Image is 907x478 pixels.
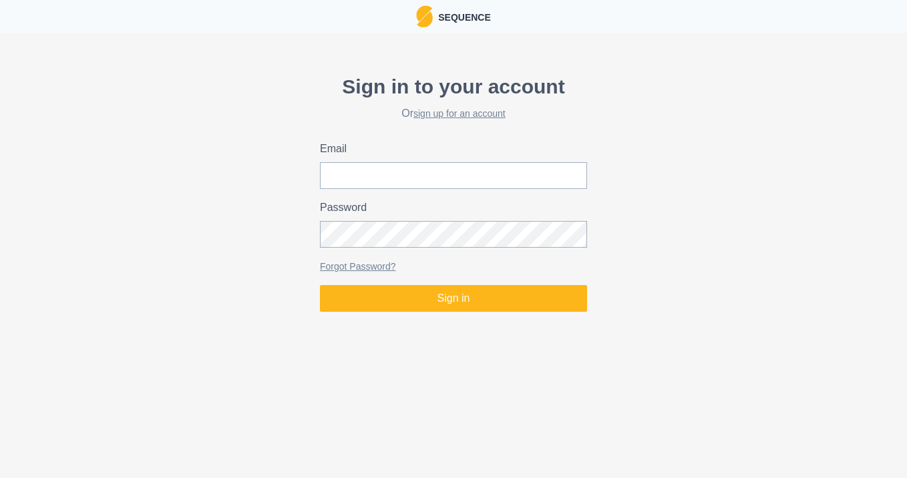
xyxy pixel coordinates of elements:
[320,141,579,157] label: Email
[416,5,433,27] img: Logo
[413,108,506,119] a: sign up for an account
[433,8,491,25] p: Sequence
[416,5,491,27] a: LogoSequence
[320,285,587,312] button: Sign in
[320,107,587,120] h2: Or
[320,261,396,272] a: Forgot Password?
[320,71,587,101] p: Sign in to your account
[320,200,579,216] label: Password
